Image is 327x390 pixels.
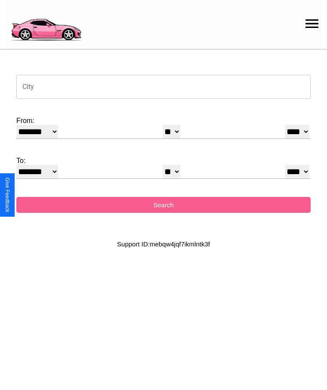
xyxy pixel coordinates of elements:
p: Support ID: mebqw4jqf7ikmlntk3f [117,238,210,250]
button: Search [16,197,311,213]
img: logo [6,4,85,43]
label: From: [16,117,311,125]
label: To: [16,157,311,165]
div: Give Feedback [4,178,10,212]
